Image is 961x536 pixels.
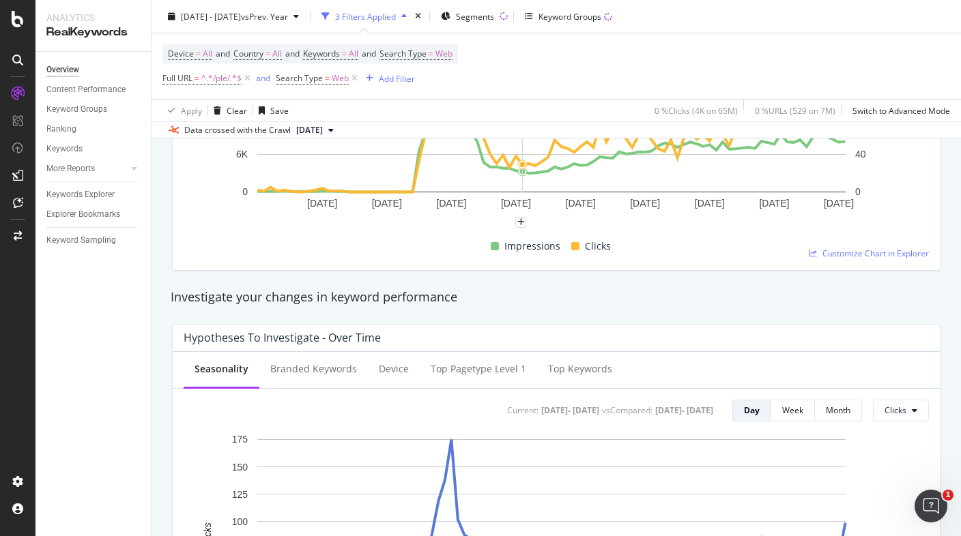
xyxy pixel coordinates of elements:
[360,70,415,87] button: Add Filter
[46,233,116,248] div: Keyword Sampling
[435,44,453,63] span: Web
[168,48,194,59] span: Device
[316,5,412,27] button: 3 Filters Applied
[362,48,376,59] span: and
[585,238,611,254] span: Clicks
[915,490,947,522] iframe: Intercom live chat
[504,238,560,254] span: Impressions
[379,72,415,84] div: Add Filter
[435,5,500,27] button: Segments
[184,124,291,136] div: Data crossed with the Crawl
[519,5,618,27] button: Keyword Groups
[655,104,738,116] div: 0 % Clicks ( 4K on 65M )
[232,516,248,527] text: 100
[46,188,141,202] a: Keywords Explorer
[456,10,494,22] span: Segments
[873,400,929,421] button: Clicks
[548,362,612,376] div: Top Keywords
[46,11,140,25] div: Analytics
[431,362,526,376] div: Top pagetype Level 1
[46,207,120,222] div: Explorer Bookmarks
[227,104,247,116] div: Clear
[291,122,339,138] button: [DATE]
[46,63,79,77] div: Overview
[307,198,337,209] text: [DATE]
[46,102,107,117] div: Keyword Groups
[46,63,141,77] a: Overview
[256,72,270,84] div: and
[241,10,288,22] span: vs Prev. Year
[46,233,141,248] a: Keyword Sampling
[232,434,248,445] text: 175
[46,122,141,136] a: Ranking
[515,217,526,228] div: plus
[782,404,803,416] div: Week
[236,149,248,160] text: 6K
[46,162,95,176] div: More Reports
[822,248,929,259] span: Customize Chart in Explorer
[296,124,323,136] span: 2025 Aug. 25th
[809,248,929,259] a: Customize Chart in Explorer
[270,104,289,116] div: Save
[855,186,861,197] text: 0
[195,72,199,84] span: =
[253,100,289,121] button: Save
[847,100,950,121] button: Switch to Advanced Mode
[759,198,789,209] text: [DATE]
[501,198,531,209] text: [DATE]
[162,100,202,121] button: Apply
[276,72,323,84] span: Search Type
[181,104,202,116] div: Apply
[335,10,396,22] div: 3 Filters Applied
[196,48,201,59] span: =
[46,83,141,97] a: Content Performance
[203,44,212,63] span: All
[602,404,652,416] div: vs Compared :
[755,104,835,116] div: 0 % URLs ( 529 on 7M )
[566,198,596,209] text: [DATE]
[162,5,304,27] button: [DATE] - [DATE]vsPrev. Year
[46,207,141,222] a: Explorer Bookmarks
[436,198,466,209] text: [DATE]
[201,69,242,88] span: ^.*/ple/.*$
[732,400,771,421] button: Day
[195,362,248,376] div: Seasonality
[46,142,141,156] a: Keywords
[695,198,725,209] text: [DATE]
[349,44,358,63] span: All
[824,198,854,209] text: [DATE]
[379,48,427,59] span: Search Type
[46,25,140,40] div: RealKeywords
[541,404,599,416] div: [DATE] - [DATE]
[272,44,282,63] span: All
[303,48,340,59] span: Keywords
[943,490,953,501] span: 1
[181,10,241,22] span: [DATE] - [DATE]
[242,186,248,197] text: 0
[855,149,866,160] text: 40
[270,362,357,376] div: Branded Keywords
[46,102,141,117] a: Keyword Groups
[630,198,660,209] text: [DATE]
[379,362,409,376] div: Device
[507,404,539,416] div: Current:
[342,48,347,59] span: =
[46,188,115,202] div: Keywords Explorer
[184,331,381,344] div: Hypotheses to Investigate - Over Time
[266,48,270,59] span: =
[285,48,300,59] span: and
[372,198,402,209] text: [DATE]
[171,288,942,306] div: Investigate your changes in keyword performance
[232,461,248,472] text: 150
[233,48,263,59] span: Country
[46,122,76,136] div: Ranking
[539,10,601,22] div: Keyword Groups
[771,400,815,421] button: Week
[216,48,230,59] span: and
[852,104,950,116] div: Switch to Advanced Mode
[325,72,330,84] span: =
[885,404,906,416] span: Clicks
[826,404,850,416] div: Month
[744,404,760,416] div: Day
[46,162,128,176] a: More Reports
